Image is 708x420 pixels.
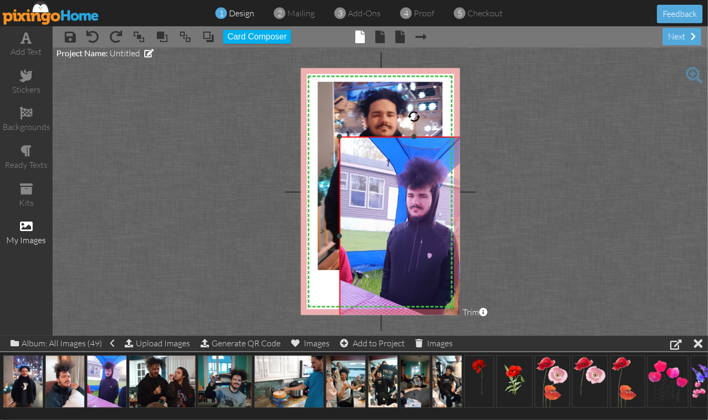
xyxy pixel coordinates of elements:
[230,8,255,18] span: design
[3,355,43,408] img: 20250812-220330-742fc597d117-500.jpg
[277,7,282,19] span: 2
[663,28,701,45] div: next
[535,355,570,408] img: 20250619-183625-e258d4b653b9-500.png
[340,336,405,351] div: Add to Project
[3,1,99,25] img: pixingo logo
[11,336,114,351] div: Album: All Images (49)
[129,355,196,408] img: 20250812-180810-a31cabc418d7-500.jpg
[647,355,689,408] img: 20250619-182807-cbfb64902575-500.png
[223,30,291,44] button: Card Composer
[348,8,381,18] span: add-ons
[404,7,408,19] span: 4
[400,355,430,408] img: 20250812-175313-4ffc18550323-500.jpg
[109,48,140,58] span: Untitled
[340,137,488,335] img: 20250812-220328-e629d14bf523-original.jpg
[254,355,324,408] img: 20250812-175314-d19c03ebd09d-500.jpg
[415,336,453,351] div: Images
[201,336,281,351] div: Generate QR Code
[56,48,108,58] span: Project Name:
[125,336,190,351] div: Upload Images
[610,355,645,408] img: 20250619-183623-f161135d7e54-500.png
[87,355,127,408] img: 20250812-220328-e629d14bf523-500.jpg
[468,8,503,18] span: checkout
[707,419,708,420] iframe: Chat
[45,355,85,408] img: 20250812-220328-8d0678e93821-500.jpg
[291,336,330,351] div: Images
[338,7,343,19] span: 3
[496,355,533,408] img: 20250619-184613-09083597d2b5-500.png
[198,355,252,408] img: 20250812-180810-db11b126e213-500.jpg
[219,7,224,19] span: 1
[368,355,398,408] img: 20250812-175313-8b7d2b84e052-500.jpg
[457,7,462,19] span: 5
[572,355,607,408] img: 20250619-183624-823d3f0822d5-500.png
[432,355,462,408] img: 20250812-175313-33a19503f858-500.jpg
[464,355,494,408] img: 20250619-184616-366e592e258d-500.png
[657,5,703,23] button: Feedback
[288,8,315,18] span: mailing
[326,355,366,408] img: 20250812-175314-2adab595d8f2-500.jpg
[414,8,435,18] span: proof
[463,306,487,318] span: Trim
